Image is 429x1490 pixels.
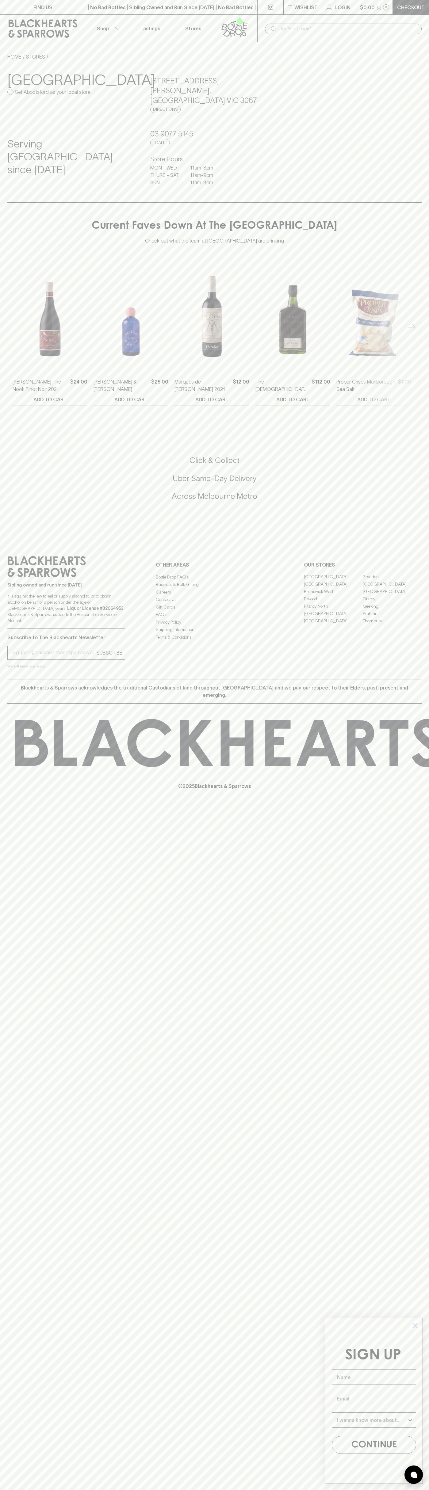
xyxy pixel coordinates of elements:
[304,573,363,581] a: [GEOGRAPHIC_DATA]
[94,262,168,369] img: Taylor & Smith Gin
[114,396,148,403] p: ADD TO CART
[150,139,170,146] a: Call
[7,54,21,59] a: HOME
[255,262,330,369] img: The Gospel Straight Rye Whiskey
[190,164,221,171] p: 11am - 8pm
[363,617,422,625] a: Thornbury
[156,626,274,633] a: Shipping Information
[156,588,274,596] a: Careers
[156,581,274,588] a: Business & Bulk Gifting
[156,633,274,641] a: Terms & Conditions
[151,378,168,393] p: $25.00
[255,378,309,393] a: The [DEMOGRAPHIC_DATA] Straight Rye Whiskey
[150,76,278,105] h5: [STREET_ADDRESS][PERSON_NAME] , [GEOGRAPHIC_DATA] VIC 3067
[294,4,318,11] p: Wishlist
[13,262,87,369] img: Buller The Nook Pinot Noir 2021
[304,561,422,568] p: OUR STORES
[7,431,422,533] div: Call to action block
[12,648,94,658] input: e.g. jane@blackheartsandsparrows.com.au
[172,15,215,42] a: Stores
[13,378,68,393] a: [PERSON_NAME] The Nook Pinot Noir 2021
[86,15,129,42] button: Shop
[129,15,172,42] a: Tastings
[174,262,249,369] img: Marques de Tezona Tempranillo 2024
[156,596,274,603] a: Contact Us
[360,4,375,11] p: $0.00
[319,1312,429,1490] div: FLYOUT Form
[304,617,363,625] a: [GEOGRAPHIC_DATA]
[7,138,136,176] h4: Serving [GEOGRAPHIC_DATA] since [DATE]
[280,24,417,34] input: Try "Pinot noir"
[33,396,67,403] p: ADD TO CART
[411,1472,417,1478] img: bubble-icon
[345,1348,401,1362] span: SIGN UP
[140,25,160,32] p: Tastings
[336,393,411,406] button: ADD TO CART
[26,54,45,59] a: STORES
[312,378,330,393] p: $112.00
[185,25,201,32] p: Stores
[67,606,124,611] strong: Liquor License #32064953
[304,595,363,603] a: Elwood
[7,491,422,501] h5: Across Melbourne Metro
[337,1413,407,1427] input: I wanna know more about...
[156,618,274,626] a: Privacy Policy
[7,473,422,483] h5: Uber Same-Day Delivery
[94,646,125,659] button: SUBSCRIBE
[150,106,181,113] a: Directions
[150,154,278,164] h6: Store Hours
[150,164,181,171] p: MON - WED
[12,684,417,699] p: Blackhearts & Sparrows acknowledges the traditional Custodians of land throughout [GEOGRAPHIC_DAT...
[407,1413,413,1427] button: Show Options
[7,71,136,88] h3: [GEOGRAPHIC_DATA]
[304,581,363,588] a: [GEOGRAPHIC_DATA]
[13,393,87,406] button: ADD TO CART
[94,378,149,393] a: [PERSON_NAME] & [PERSON_NAME]
[304,610,363,617] a: [GEOGRAPHIC_DATA]
[357,396,391,403] p: ADD TO CART
[7,582,125,588] p: Sibling owned and run since [DATE]
[7,634,125,641] p: Subscribe to The Blackhearts Newsletter
[92,220,337,233] h4: Current Faves Down At The [GEOGRAPHIC_DATA]
[332,1370,416,1385] input: Name
[304,603,363,610] a: Fitzroy North
[363,573,422,581] a: Braddon
[363,588,422,595] a: [GEOGRAPHIC_DATA]
[174,378,230,393] a: Marques de [PERSON_NAME] 2024
[97,25,109,32] p: Shop
[156,561,274,568] p: OTHER AREAS
[363,595,422,603] a: Fitzroy
[336,262,411,369] img: Proper Crisps Marlborough Sea Salt
[255,393,330,406] button: ADD TO CART
[276,396,310,403] p: ADD TO CART
[304,588,363,595] a: Brunswick West
[336,378,395,393] a: Proper Crisps Marlborough Sea Salt
[195,396,229,403] p: ADD TO CART
[363,603,422,610] a: Geelong
[7,663,125,669] p: We will never spam you
[70,378,87,393] p: $24.00
[150,129,278,139] h5: 03 9077 5145
[363,610,422,617] a: Prahran
[97,649,122,656] p: SUBSCRIBE
[33,4,52,11] p: FIND US
[332,1391,416,1406] input: Email
[174,393,249,406] button: ADD TO CART
[150,179,181,186] p: SUN
[385,6,387,9] p: 0
[15,88,90,96] p: Set Abbotsford as your local store
[94,393,168,406] button: ADD TO CART
[397,4,425,11] p: Checkout
[156,573,274,581] a: Bottle Drop FAQ's
[398,378,411,393] p: $7.00
[7,593,125,624] p: It is against the law to sell or supply alcohol to, or to obtain alcohol on behalf of a person un...
[190,171,221,179] p: 11am - 9pm
[332,1436,416,1454] button: CONTINUE
[150,171,181,179] p: THURS - SAT
[190,179,221,186] p: 11am - 8pm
